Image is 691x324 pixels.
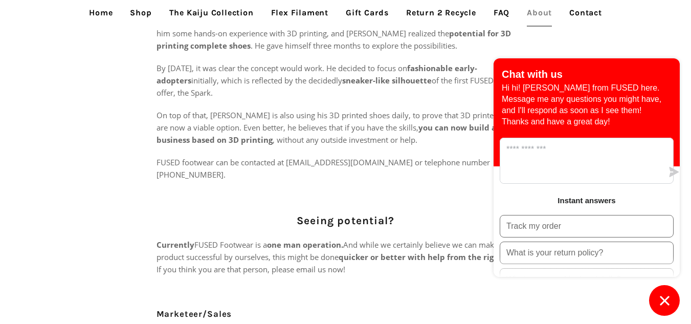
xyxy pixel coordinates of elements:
[339,252,531,262] strong: quicker or better with help from the right person
[157,109,535,146] p: On top of that, [PERSON_NAME] is also using his 3D printed shoes daily, to prove that 3D printed ...
[342,75,432,85] strong: sneaker-like silhouette
[157,15,535,52] p: in the middle of 2017 . A previous start-up had given him some hands-on experience with 3D printi...
[157,213,535,228] h4: Seeing potential?
[157,28,511,51] strong: potential for 3D printing complete shoes
[157,308,535,320] h4: Marketeer/Sales
[157,156,535,181] p: FUSED footwear can be contacted at [EMAIL_ADDRESS][DOMAIN_NAME] or telephone number [PHONE_NUMBER].
[157,63,477,85] strong: fashionable early-adopters
[157,62,535,99] p: By [DATE], it was clear the concept would work. He decided to focus on initially, which is reflec...
[267,240,343,250] strong: one man operation.
[157,239,535,275] p: FUSED Footwear is a And while we certainly believe we can make the product successful by ourselve...
[157,240,194,250] strong: Currently
[157,122,532,145] strong: you can now build a brand or business based on 3D printing
[491,58,683,316] inbox-online-store-chat: Shopify online store chat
